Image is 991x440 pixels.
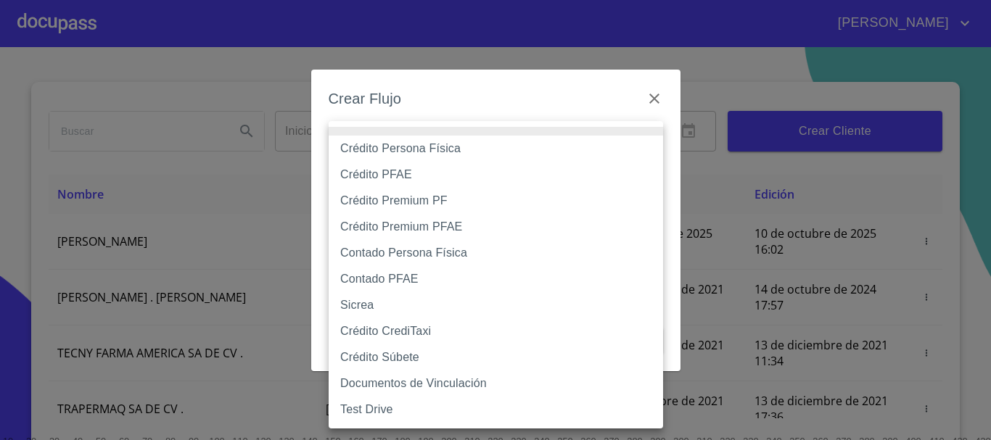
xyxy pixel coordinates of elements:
li: Documentos de Vinculación [329,370,663,397]
li: Crédito Persona Física [329,136,663,162]
li: Crédito Premium PFAE [329,214,663,240]
li: Crédito Súbete [329,344,663,370]
li: Test Drive [329,397,663,423]
li: Contado PFAE [329,266,663,292]
li: Crédito PFAE [329,162,663,188]
li: Sicrea [329,292,663,318]
li: Contado Persona Física [329,240,663,266]
li: None [329,127,663,136]
li: Crédito Premium PF [329,188,663,214]
li: Crédito CrediTaxi [329,318,663,344]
